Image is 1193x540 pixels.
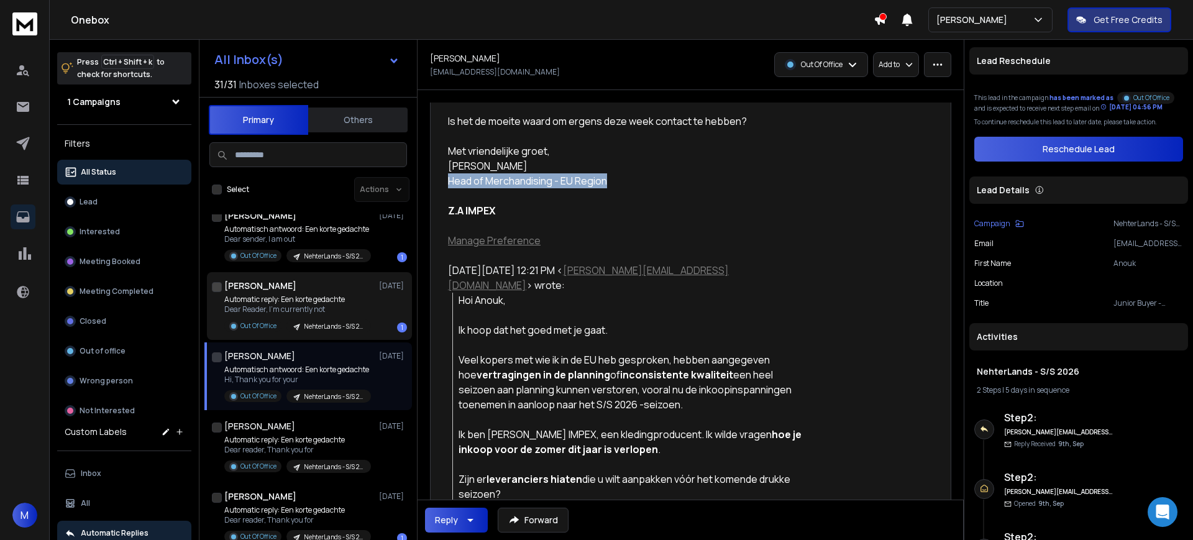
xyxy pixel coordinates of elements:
[487,472,582,486] strong: leveranciers hiaten
[80,227,120,237] p: Interested
[101,55,154,69] span: Ctrl + Shift + k
[879,60,900,70] p: Add to
[477,368,610,382] strong: vertragingen in de planning
[57,135,191,152] h3: Filters
[71,12,874,27] h1: Onebox
[239,77,319,92] h3: Inboxes selected
[1004,470,1113,485] h6: Step 2 :
[974,219,1024,229] button: Campaign
[430,52,500,65] h1: [PERSON_NAME]
[448,158,811,188] div: [PERSON_NAME] Head of Merchandising - EU Region
[12,503,37,528] button: M
[430,67,560,77] p: [EMAIL_ADDRESS][DOMAIN_NAME]
[80,376,133,386] p: Wrong person
[1014,439,1084,449] p: Reply Received
[435,514,458,526] div: Reply
[81,469,101,478] p: Inbox
[224,375,371,385] p: Hi, Thank you for your
[1004,410,1113,425] h6: Step 2 :
[81,528,149,538] p: Automatic Replies
[498,508,569,533] button: Forward
[224,435,371,445] p: Automatic reply: Een korte gedachte
[974,89,1183,112] div: This lead in the campaign and is expected to receive next step email on
[974,278,1003,288] p: location
[1113,259,1183,268] p: Anouk
[1049,93,1113,102] span: has been marked as
[65,426,127,438] h3: Custom Labels
[448,144,550,158] span: Met vriendelijke groet,
[459,353,793,411] span: Veel kopers met wie ik in de EU heb gesproken, hebben aangegeven hoe of een heel seizoen aan plan...
[204,47,409,72] button: All Inbox(s)
[77,56,165,81] p: Press to check for shortcuts.
[448,204,495,217] span: Z.A IMPEX
[224,420,295,432] h1: [PERSON_NAME]
[240,391,277,401] p: Out Of Office
[80,286,153,296] p: Meeting Completed
[57,279,191,304] button: Meeting Completed
[57,219,191,244] button: Interested
[80,197,98,207] p: Lead
[224,295,371,304] p: Automatic reply: Een korte gedachte
[974,259,1011,268] p: First Name
[977,184,1030,196] p: Lead Details
[1038,499,1064,508] span: 9th, Sep
[57,491,191,516] button: All
[224,280,296,292] h1: [PERSON_NAME]
[379,492,407,501] p: [DATE]
[80,257,140,267] p: Meeting Booked
[304,462,363,472] p: NehterLands - S/S 2026
[1148,497,1177,527] div: Open Intercom Messenger
[1113,219,1183,229] p: NehterLands - S/S 2026
[57,249,191,274] button: Meeting Booked
[379,211,407,221] p: [DATE]
[1004,487,1113,497] h6: [PERSON_NAME][EMAIL_ADDRESS][DOMAIN_NAME]
[448,234,541,247] a: Manage Preference
[1113,239,1183,249] p: [EMAIL_ADDRESS][DOMAIN_NAME]
[459,293,506,307] span: Hoi Anouk,
[974,117,1183,127] p: To continue reschedule this lead to later date, please take action.
[1014,499,1064,508] p: Opened
[379,281,407,291] p: [DATE]
[308,106,408,134] button: Others
[1094,14,1163,26] p: Get Free Credits
[974,219,1010,229] p: Campaign
[379,351,407,361] p: [DATE]
[81,498,90,508] p: All
[224,445,371,455] p: Dear reader, Thank you for
[304,392,363,401] p: NehterLands - S/S 2026
[974,298,989,308] p: title
[304,322,363,331] p: NehterLands - S/S 2026
[57,309,191,334] button: Closed
[977,365,1181,378] h1: NehterLands - S/S 2026
[209,105,308,135] button: Primary
[80,406,135,416] p: Not Interested
[397,252,407,262] div: 1
[459,428,803,456] span: Ik ben [PERSON_NAME] IMPEX, een kledingproducent. Ik wilde vragen .
[620,368,733,382] strong: inconsistente kwaliteit
[977,385,1181,395] div: |
[224,234,371,244] p: Dear sender, I am out
[81,167,116,177] p: All Status
[224,350,295,362] h1: [PERSON_NAME]
[240,321,277,331] p: Out Of Office
[214,53,283,66] h1: All Inbox(s)
[224,224,371,234] p: Automatisch antwoord: Een korte gedachte
[1100,103,1163,112] div: [DATE] 04:56 PM
[304,252,363,261] p: NehterLands - S/S 2026
[80,316,106,326] p: Closed
[1005,385,1069,395] span: 5 days in sequence
[459,472,792,501] span: Zijn er die u wilt aanpakken vóór het komende drukke seizoen?
[801,60,843,70] p: Out Of Office
[214,77,237,92] span: 31 / 31
[240,251,277,260] p: Out Of Office
[224,209,296,222] h1: [PERSON_NAME]
[227,185,249,194] label: Select
[425,508,488,533] button: Reply
[57,190,191,214] button: Lead
[448,263,729,292] a: [PERSON_NAME][EMAIL_ADDRESS][DOMAIN_NAME]
[57,339,191,364] button: Out of office
[448,114,747,128] span: Is het de moeite waard om ergens deze week contact te hebben?
[224,515,371,525] p: Dear reader, Thank you for
[224,505,371,515] p: Automatic reply: Een korte gedachte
